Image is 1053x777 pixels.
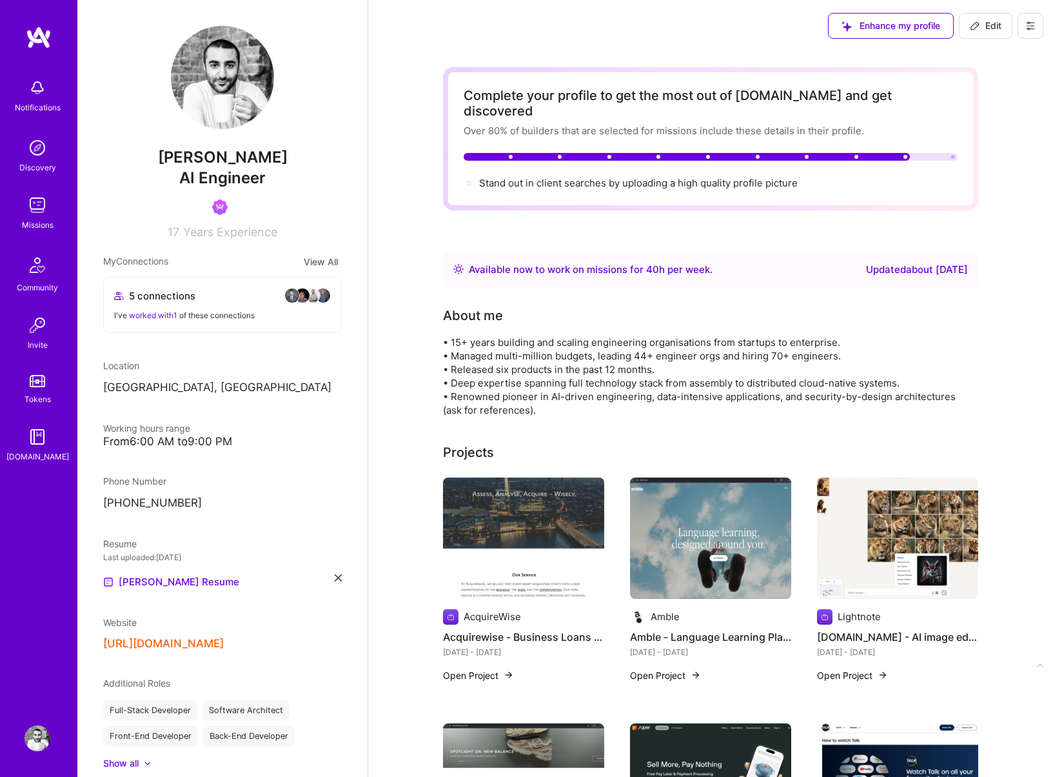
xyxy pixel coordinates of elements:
span: AI Engineer [179,168,266,187]
img: Company logo [443,609,458,625]
span: Edit [970,19,1001,32]
img: teamwork [25,192,50,218]
p: [PHONE_NUMBER] [103,496,342,511]
div: Tokens [25,392,51,406]
div: I've of these connections [114,308,331,322]
i: icon Collaborator [114,291,124,301]
img: Amble - Language Learning Platform Development [630,478,791,599]
p: [GEOGRAPHIC_DATA], [GEOGRAPHIC_DATA] [103,380,342,396]
img: discovery [25,135,50,161]
div: Projects [443,443,494,462]
img: guide book [25,424,50,450]
div: Show all [103,757,139,770]
span: 5 connections [129,289,195,303]
div: Available now to work on missions for h per week . [469,262,713,277]
button: 5 connectionsavataravataravataravatarI've worked with1 of these connections [103,277,342,333]
img: bell [25,75,50,101]
div: Lightnote [838,610,881,623]
img: arrow-right [691,670,701,680]
i: icon Close [335,574,342,581]
div: [DOMAIN_NAME] [6,450,69,463]
h4: Acquirewise - Business Loans for SME Acquisitions [443,629,604,645]
img: avatar [284,288,300,303]
span: Phone Number [103,476,166,487]
button: View All [300,254,342,269]
div: From 6:00 AM to 9:00 PM [103,435,342,449]
img: User Avatar [171,26,274,129]
img: User Avatar [25,725,50,751]
img: Been on Mission [212,199,228,215]
a: User Avatar [21,725,54,751]
div: About me [443,306,503,325]
div: Amble [651,610,680,623]
button: Edit [959,13,1012,39]
div: Back-End Developer [203,726,295,747]
div: Community [17,281,58,294]
img: avatar [295,288,310,303]
img: Lightnote.io - AI image editor (company pivoted away after too many competitors emerged) [817,478,978,599]
button: Open Project [817,669,888,682]
h4: [DOMAIN_NAME] - AI image editor (company pivoted away after too many competitors emerged) [817,629,978,645]
div: Stand out in client searches by uploading a high quality profile picture [479,176,798,190]
span: Enhance my profile [841,19,940,32]
span: 17 [168,225,179,239]
span: Website [103,617,137,628]
div: [DATE] - [DATE] [817,645,978,659]
img: avatar [315,288,331,303]
div: Updated about [DATE] [866,262,968,277]
div: Last uploaded: [DATE] [103,550,342,564]
img: avatar [305,288,320,303]
div: Complete your profile to get the most out of [DOMAIN_NAME] and get discovered [464,88,958,119]
img: arrow-right [504,670,514,680]
button: Open Project [443,669,514,682]
div: Discovery [19,161,56,174]
img: arrow-right [878,670,888,680]
button: Enhance my profile [828,13,954,39]
i: icon SuggestedTeams [841,21,852,32]
div: Missions [22,218,54,232]
div: Notifications [15,101,61,114]
div: [DATE] - [DATE] [630,645,791,659]
img: Community [22,250,53,281]
span: Additional Roles [103,678,170,689]
div: AcquireWise [464,610,521,623]
img: tokens [30,375,45,387]
img: logo [26,26,52,49]
div: Location [103,359,342,372]
img: Availability [453,264,464,274]
span: Years Experience [183,225,277,239]
img: Company logo [817,609,832,625]
span: 40 [646,263,659,276]
div: Front-End Developer [103,726,198,747]
img: Invite [25,312,50,338]
a: [PERSON_NAME] Resume [103,574,239,590]
div: Invite [28,338,48,352]
span: My Connections [103,254,168,269]
div: Full-Stack Developer [103,700,197,721]
button: Open Project [630,669,701,682]
span: [PERSON_NAME] [103,148,342,167]
img: Resume [103,577,113,587]
div: Over 80% of builders that are selected for missions include these details in their profile. [464,124,958,137]
h4: Amble - Language Learning Platform Development [630,629,791,645]
span: Resume [103,538,137,549]
img: Acquirewise - Business Loans for SME Acquisitions [443,478,604,599]
button: [URL][DOMAIN_NAME] [103,637,224,651]
span: Working hours range [103,423,190,434]
span: worked with 1 [129,310,177,320]
div: [DATE] - [DATE] [443,645,604,659]
div: Software Architect [202,700,290,721]
div: • 15+ years building and scaling engineering organisations from startups to enterprise. • Managed... [443,336,959,417]
img: Company logo [630,609,645,625]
